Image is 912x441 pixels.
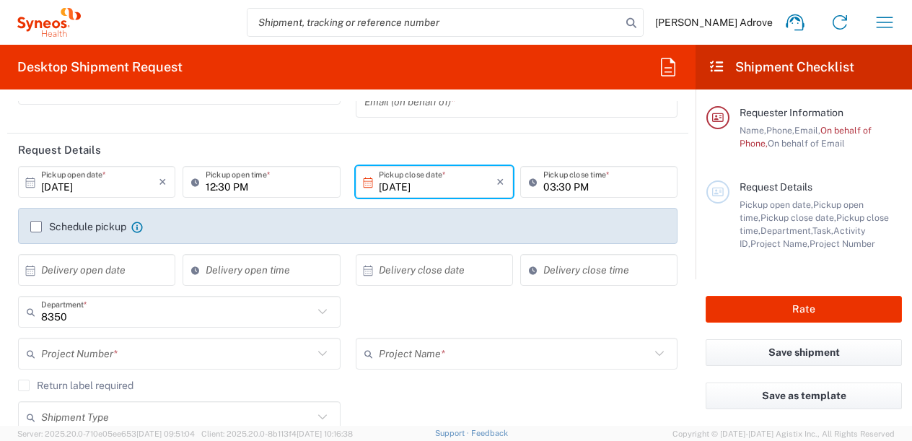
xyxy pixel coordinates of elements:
[18,143,101,157] h2: Request Details
[740,199,813,210] span: Pickup open date,
[471,429,508,437] a: Feedback
[30,221,126,232] label: Schedule pickup
[768,138,845,149] span: On behalf of Email
[766,125,794,136] span: Phone,
[760,212,836,223] span: Pickup close date,
[740,181,812,193] span: Request Details
[17,429,195,438] span: Server: 2025.20.0-710e05ee653
[18,380,133,391] label: Return label required
[496,170,504,193] i: ×
[706,339,902,366] button: Save shipment
[655,16,773,29] span: [PERSON_NAME] Adrove
[247,9,621,36] input: Shipment, tracking or reference number
[709,58,854,76] h2: Shipment Checklist
[201,429,353,438] span: Client: 2025.20.0-8b113f4
[810,238,875,249] span: Project Number
[136,429,195,438] span: [DATE] 09:51:04
[760,225,812,236] span: Department,
[297,429,353,438] span: [DATE] 10:16:38
[706,383,902,409] button: Save as template
[750,238,810,249] span: Project Name,
[794,125,820,136] span: Email,
[435,429,471,437] a: Support
[706,296,902,323] button: Rate
[672,427,895,440] span: Copyright © [DATE]-[DATE] Agistix Inc., All Rights Reserved
[740,107,843,118] span: Requester Information
[159,170,167,193] i: ×
[17,58,183,76] h2: Desktop Shipment Request
[812,225,833,236] span: Task,
[740,125,766,136] span: Name,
